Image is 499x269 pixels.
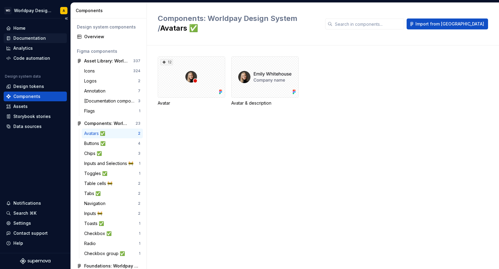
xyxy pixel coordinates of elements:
[82,139,143,148] a: Buttons ✅4
[138,141,140,146] div: 4
[82,129,143,138] a: Avatars ✅2
[84,68,97,74] div: Icons
[82,76,143,86] a: Logos2
[74,119,143,128] a: Components: Worldpay Design System23
[82,106,143,116] a: Flags1
[84,88,108,94] div: Annotation
[77,48,140,54] div: Figma components
[84,140,108,146] div: Buttons ✅
[84,251,127,257] div: Checkbox group ✅
[82,189,143,198] a: Tabs ✅2
[138,181,140,186] div: 2
[63,8,65,13] div: A
[139,231,140,236] div: 1
[84,170,110,177] div: Toggles ✅
[4,82,67,91] a: Design tokens
[74,32,143,42] a: Overview
[84,210,105,217] div: Inputs 🚧
[4,53,67,63] a: Code automation
[84,108,97,114] div: Flags
[82,229,143,238] a: Checkbox ✅1
[74,56,143,66] a: Asset Library: Worldpay Design System337
[4,43,67,53] a: Analytics
[158,100,225,106] div: Avatar
[84,98,138,104] div: [Documentation components]
[133,69,140,73] div: 324
[62,14,71,23] button: Collapse sidebar
[4,7,12,14] div: WD
[1,4,69,17] button: WDWorldpay Design SystemA
[139,109,140,113] div: 1
[20,258,50,264] svg: Supernova Logo
[84,120,129,126] div: Components: Worldpay Design System
[82,169,143,178] a: Toggles ✅1
[4,208,67,218] button: Search ⌘K
[82,199,143,208] a: Navigation2
[77,24,140,30] div: Design system components
[4,112,67,121] a: Storybook stories
[332,18,404,29] input: Search in components...
[5,74,41,79] div: Design system data
[82,86,143,96] a: Annotation7
[13,83,44,89] div: Design tokens
[415,21,484,27] span: Import from [GEOGRAPHIC_DATA]
[14,8,53,14] div: Worldpay Design System
[82,179,143,188] a: Table cells 🚧2
[82,149,143,158] a: Chips ✅3
[84,150,104,156] div: Chips ✅
[82,249,143,258] a: Checkbox group ✅1
[138,211,140,216] div: 2
[4,33,67,43] a: Documentation
[407,18,488,29] button: Import from [GEOGRAPHIC_DATA]
[84,34,140,40] div: Overview
[231,100,299,106] div: Avatar & description
[82,239,143,248] a: Radio1
[13,25,26,31] div: Home
[138,131,140,136] div: 2
[139,251,140,256] div: 1
[13,220,31,226] div: Settings
[84,160,136,166] div: Inputs and Selections 🚧
[13,200,41,206] div: Notifications
[231,56,299,106] div: Avatar & description
[13,113,51,119] div: Storybook stories
[139,161,140,166] div: 1
[13,55,50,61] div: Code automation
[139,221,140,226] div: 1
[13,230,48,236] div: Contact support
[4,228,67,238] button: Contact support
[82,219,143,228] a: Toasts ✅1
[139,241,140,246] div: 1
[82,159,143,168] a: Inputs and Selections 🚧1
[4,23,67,33] a: Home
[13,93,40,99] div: Components
[139,171,140,176] div: 1
[82,66,143,76] a: Icons324
[82,96,143,106] a: [Documentation components]3
[133,59,140,63] div: 337
[84,240,98,247] div: Radio
[158,14,318,33] h2: Avatars ✅
[84,78,99,84] div: Logos
[160,59,173,65] div: 12
[136,121,140,126] div: 23
[76,8,144,14] div: Components
[84,220,106,227] div: Toasts ✅
[138,201,140,206] div: 2
[13,35,46,41] div: Documentation
[4,92,67,101] a: Components
[138,99,140,103] div: 3
[84,230,114,237] div: Checkbox ✅
[138,79,140,83] div: 2
[13,103,28,109] div: Assets
[82,209,143,218] a: Inputs 🚧2
[84,180,115,187] div: Table cells 🚧
[84,263,140,269] div: Foundations: Worldpay Design System
[4,122,67,131] a: Data sources
[138,151,140,156] div: 3
[158,56,225,106] div: 12Avatar
[84,130,108,136] div: Avatars ✅
[138,89,140,93] div: 7
[84,200,108,207] div: Navigation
